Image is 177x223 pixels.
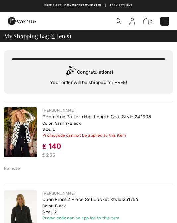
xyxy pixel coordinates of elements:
[4,165,20,171] div: Remove
[64,66,77,79] img: Congratulation2.svg
[42,190,173,196] div: [PERSON_NAME]
[42,107,173,113] div: [PERSON_NAME]
[8,17,36,25] img: 1ère Avenue
[116,18,121,24] img: Search
[42,114,151,120] a: Geometric Pattern Hip-Length Coat Style 241905
[110,3,133,8] a: Easy Returns
[8,18,36,24] a: 1ère Avenue
[143,18,149,24] img: Shopping Bag
[12,66,165,86] div: Congratulations! Your order will be shipped for FREE!
[42,142,61,151] span: ₤ 140
[4,107,37,157] img: Geometric Pattern Hip-Length Coat Style 241905
[44,3,101,8] a: Free shipping on orders over ₤120
[52,32,55,39] span: 2
[42,197,138,202] a: Open Front 2 Piece Set Jacket Style 251756
[143,18,153,25] a: 2
[42,203,173,215] div: Color: Black Size: 12
[105,3,106,8] span: |
[42,215,173,221] div: Promo code can be applied to this item
[42,152,55,158] s: ₤ 255
[42,120,173,132] div: Color: Vanilla/Black Size: L
[150,19,153,24] span: 2
[42,132,173,138] div: Promocode can not be applied to this item
[162,18,168,24] img: Menu
[4,33,71,39] span: My Shopping Bag ( Items)
[129,18,135,25] img: My Info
